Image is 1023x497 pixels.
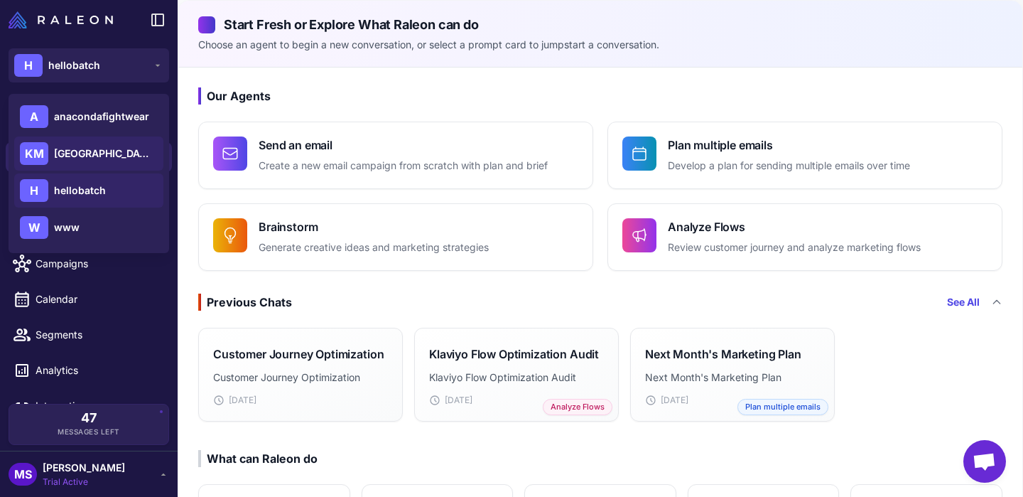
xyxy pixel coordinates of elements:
p: Choose an agent to begin a new conversation, or select a prompt card to jumpstart a conversation. [198,37,1002,53]
h3: Next Month's Marketing Plan [645,346,801,363]
a: Calendar [6,284,172,314]
span: Analytics [36,363,161,378]
h4: Brainstorm [259,218,489,235]
span: Calendar [36,292,161,307]
h4: Send an email [259,137,548,154]
h4: Analyze Flows [668,218,921,235]
a: Chats [6,142,172,172]
h2: Start Fresh or Explore What Raleon can do [198,15,1002,34]
div: [DATE] [645,394,820,407]
h3: Klaviyo Flow Optimization Audit [429,346,599,363]
span: Campaigns [36,256,161,272]
div: KM [20,142,48,165]
button: Send an emailCreate a new email campaign from scratch with plan and brief [198,122,593,189]
p: Review customer journey and analyze marketing flows [668,240,921,256]
h4: Plan multiple emails [668,137,910,154]
span: 47 [81,412,97,424]
span: hellobatch [54,183,106,198]
p: Generate creative ideas and marketing strategies [259,240,489,256]
span: www [54,220,80,235]
div: H [20,179,48,202]
div: W [20,216,48,239]
p: Customer Journey Optimization [213,370,388,385]
span: Integrations [36,398,161,414]
div: [DATE] [429,394,604,407]
span: Analyze Flows [543,399,612,415]
img: Raleon Logo [9,11,113,28]
p: Next Month's Marketing Plan [645,370,820,385]
a: Email Design [6,213,172,243]
button: Hhellobatch [9,48,169,82]
p: Create a new email campaign from scratch with plan and brief [259,158,548,174]
a: Raleon Logo [9,11,119,28]
span: [PERSON_NAME] [43,460,125,476]
a: Analytics [6,356,172,385]
div: MS [9,463,37,486]
button: Analyze FlowsReview customer journey and analyze marketing flows [607,203,1002,271]
span: [GEOGRAPHIC_DATA] [54,146,153,161]
a: See All [947,294,980,310]
div: Previous Chats [198,294,292,311]
div: A [20,105,48,128]
a: Knowledge [6,178,172,208]
span: hellobatch [48,58,100,73]
a: Campaigns [6,249,172,279]
div: What can Raleon do [198,450,318,467]
div: H [14,54,43,77]
h3: Our Agents [198,87,1002,105]
span: Messages Left [58,427,120,437]
h3: Customer Journey Optimization [213,346,384,363]
span: Trial Active [43,476,125,488]
button: BrainstormGenerate creative ideas and marketing strategies [198,203,593,271]
div: Open chat [963,440,1006,483]
span: Plan multiple emails [737,399,828,415]
div: [DATE] [213,394,388,407]
span: anacondafightwear [54,109,149,124]
span: Segments [36,327,161,343]
p: Develop a plan for sending multiple emails over time [668,158,910,174]
a: Segments [6,320,172,350]
button: Plan multiple emailsDevelop a plan for sending multiple emails over time [607,122,1002,189]
a: Integrations [6,391,172,421]
p: Klaviyo Flow Optimization Audit [429,370,604,385]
